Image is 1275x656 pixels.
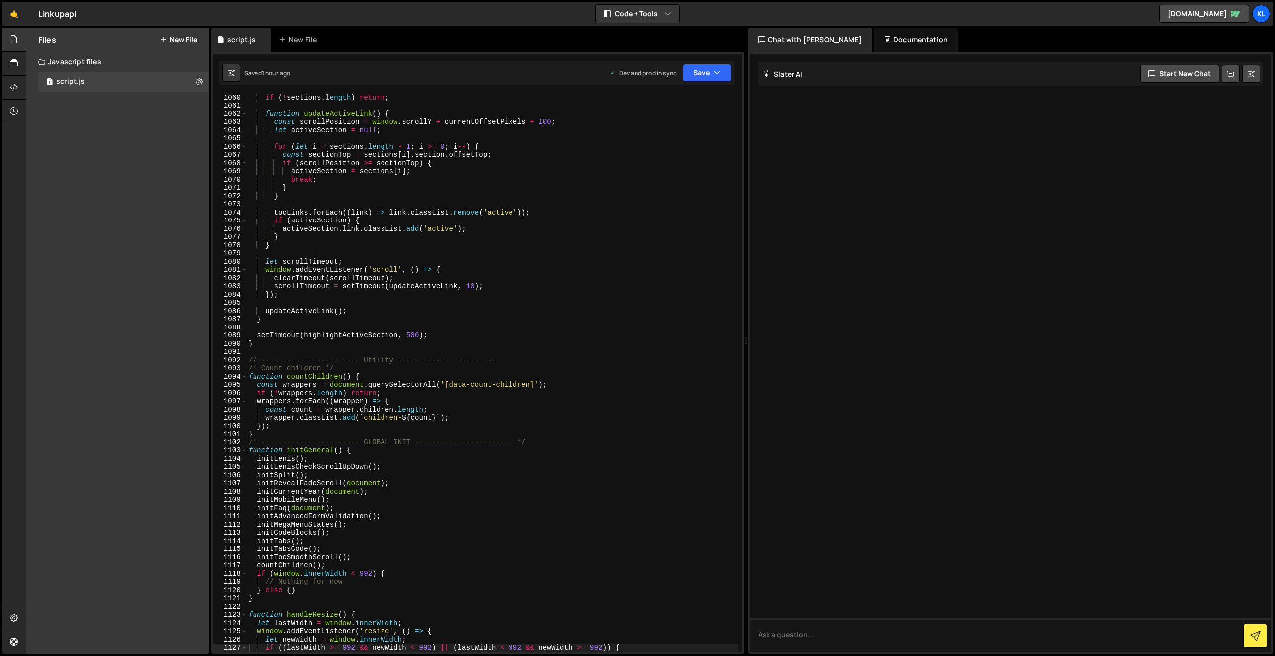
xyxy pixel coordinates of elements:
[213,356,247,365] div: 1092
[213,578,247,586] div: 1119
[244,69,290,77] div: Saved
[213,644,247,652] div: 1127
[213,364,247,373] div: 1093
[213,249,247,258] div: 1079
[748,28,872,52] div: Chat with [PERSON_NAME]
[213,126,247,135] div: 1064
[596,5,679,23] button: Code + Tools
[1140,65,1219,83] button: Start new chat
[213,422,247,431] div: 1100
[213,274,247,283] div: 1082
[609,69,677,77] div: Dev and prod in sync
[213,143,247,151] div: 1066
[683,64,731,82] button: Save
[213,455,247,463] div: 1104
[213,192,247,201] div: 1072
[213,291,247,299] div: 1084
[213,397,247,406] div: 1097
[1252,5,1270,23] a: Kl
[213,406,247,414] div: 1098
[213,389,247,398] div: 1096
[213,209,247,217] div: 1074
[213,521,247,529] div: 1112
[1159,5,1249,23] a: [DOMAIN_NAME]
[262,69,291,77] div: 1 hour ago
[2,2,26,26] a: 🤙
[213,184,247,192] div: 1071
[213,94,247,102] div: 1060
[213,315,247,324] div: 1087
[227,35,255,45] div: script.js
[213,636,247,644] div: 1126
[213,233,247,241] div: 1077
[213,529,247,537] div: 1113
[213,446,247,455] div: 1103
[213,603,247,611] div: 1122
[279,35,321,45] div: New File
[213,258,247,266] div: 1080
[213,299,247,307] div: 1085
[213,512,247,521] div: 1111
[213,586,247,595] div: 1120
[874,28,958,52] div: Documentation
[213,373,247,381] div: 1094
[213,381,247,389] div: 1095
[213,537,247,546] div: 1114
[213,331,247,340] div: 1089
[47,79,53,87] span: 1
[213,102,247,110] div: 1061
[38,34,56,45] h2: Files
[213,282,247,291] div: 1083
[38,72,209,92] div: 17126/47241.js
[213,159,247,168] div: 1068
[26,52,209,72] div: Javascript files
[213,340,247,348] div: 1090
[213,619,247,628] div: 1124
[213,488,247,496] div: 1108
[213,496,247,504] div: 1109
[213,176,247,184] div: 1070
[213,134,247,143] div: 1065
[213,463,247,471] div: 1105
[213,504,247,513] div: 1110
[213,266,247,274] div: 1081
[213,307,247,316] div: 1086
[213,200,247,209] div: 1073
[213,225,247,233] div: 1076
[213,471,247,480] div: 1106
[213,561,247,570] div: 1117
[213,479,247,488] div: 1107
[763,69,803,79] h2: Slater AI
[213,553,247,562] div: 1116
[213,545,247,553] div: 1115
[213,414,247,422] div: 1099
[213,151,247,159] div: 1067
[56,77,85,86] div: script.js
[213,430,247,438] div: 1101
[213,570,247,578] div: 1118
[213,110,247,118] div: 1062
[160,36,197,44] button: New File
[213,324,247,332] div: 1088
[213,167,247,176] div: 1069
[213,348,247,356] div: 1091
[213,118,247,126] div: 1063
[213,627,247,636] div: 1125
[213,438,247,447] div: 1102
[213,611,247,619] div: 1123
[213,594,247,603] div: 1121
[213,217,247,225] div: 1075
[213,241,247,250] div: 1078
[38,8,76,20] div: Linkupapi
